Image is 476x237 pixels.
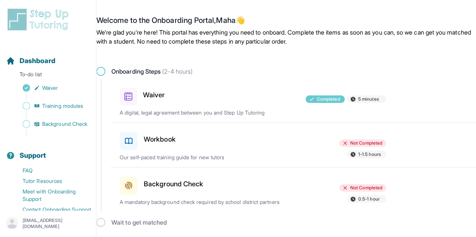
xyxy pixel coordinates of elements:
[23,217,90,229] p: [EMAIL_ADDRESS][DOMAIN_NAME]
[3,71,93,81] p: To-do list
[111,79,476,122] a: WaiverCompleted5 minutesA digital, legal agreement between you and Step Up Tutoring
[120,198,293,206] p: A mandatory background check required by school district partners
[6,101,96,111] a: Training modules
[317,96,340,102] span: Completed
[144,134,176,145] h3: Workbook
[350,140,382,146] span: Not Completed
[42,84,58,92] span: Waiver
[120,154,293,161] p: Our self-paced training guide for new tutors
[120,109,293,116] p: A digital, legal agreement between you and Step Up Tutoring
[6,119,96,129] a: Background Check
[350,185,382,191] span: Not Completed
[3,138,93,164] button: Support
[111,67,193,76] span: Onboarding Steps
[42,120,87,128] span: Background Check
[144,179,203,189] h3: Background Check
[42,102,83,110] span: Training modules
[3,44,93,69] button: Dashboard
[6,217,90,230] button: [EMAIL_ADDRESS][DOMAIN_NAME]
[6,83,96,93] a: Waiver
[161,68,193,75] span: (2-4 hours)
[6,176,96,186] a: Tutor Resources
[6,186,96,204] a: Meet with Onboarding Support
[6,56,55,66] a: Dashboard
[6,165,96,176] a: FAQ
[111,123,476,167] a: WorkbookNot Completed1-1.5 hoursOur self-paced training guide for new tutors
[96,28,476,46] p: We're glad you're here! This portal has everything you need to onboard. Complete the items as soo...
[358,151,381,157] span: 1-1.5 hours
[6,204,96,215] a: Contact Onboarding Support
[111,168,476,212] a: Background CheckNot Completed0.5-1 hourA mandatory background check required by school district p...
[96,16,476,28] h2: Welcome to the Onboarding Portal, Maha 👋
[143,90,164,100] h3: Waiver
[6,8,73,32] img: logo
[358,96,379,102] span: 5 minutes
[20,56,55,66] span: Dashboard
[358,196,380,202] span: 0.5-1 hour
[20,150,46,161] span: Support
